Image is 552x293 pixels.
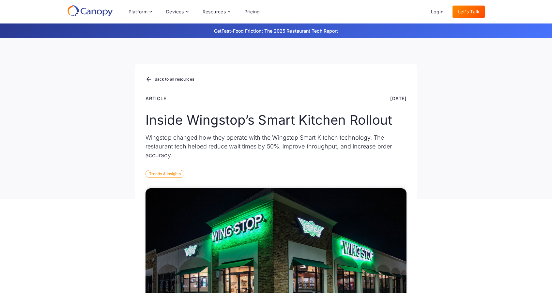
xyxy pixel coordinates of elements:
p: Wingstop changed how they operate with the Wingstop Smart Kitchen technology. The restaurant tech... [146,133,406,160]
div: Platform [129,9,147,14]
div: Back to all resources [155,77,194,81]
div: Resources [197,5,235,18]
h1: Inside Wingstop’s Smart Kitchen Rollout [146,112,406,128]
a: Fast-Food Friction: The 2025 Restaurant Tech Report [222,28,338,34]
div: [DATE] [390,95,406,102]
p: Get [116,27,436,34]
div: Resources [203,9,226,14]
a: Back to all resources [146,75,194,84]
div: Article [146,95,166,102]
div: Platform [123,5,157,18]
div: Devices [161,5,193,18]
div: Trends & Insights [146,170,184,178]
a: Login [426,6,449,18]
a: Pricing [239,6,265,18]
a: Let's Talk [452,6,485,18]
div: Devices [166,9,184,14]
